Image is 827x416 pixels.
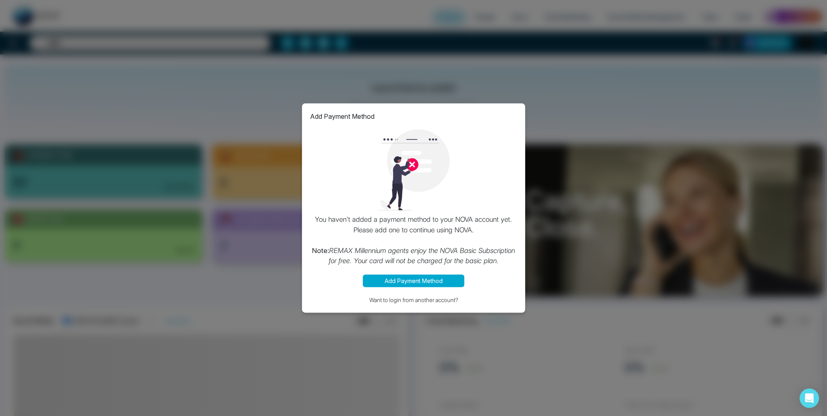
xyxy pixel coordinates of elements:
[310,295,517,304] button: Want to login from another account?
[329,247,515,265] i: REMAX Millennium agents enjoy the NOVA Basic Subscription for free. Your card will not be charged...
[310,214,517,266] p: You haven't added a payment method to your NOVA account yet. Please add one to continue using NOVA.
[799,388,819,408] div: Open Intercom Messenger
[373,129,454,210] img: loading
[310,112,375,121] p: Add Payment Method
[363,274,464,287] button: Add Payment Method
[312,247,329,255] strong: Note:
